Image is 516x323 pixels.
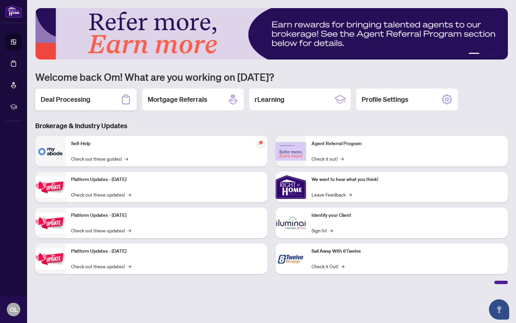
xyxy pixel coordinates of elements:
[498,53,501,55] button: 5
[35,121,508,131] h3: Brokerage & Industry Updates
[362,95,408,104] h2: Profile Settings
[311,212,502,219] p: Identify your Client
[488,53,490,55] button: 3
[35,177,66,198] img: Platform Updates - July 21, 2025
[329,227,333,234] span: →
[35,70,508,83] h1: Welcome back Om! What are you working on [DATE]?
[35,136,66,166] img: Self-Help
[71,248,262,255] p: Platform Updates - [DATE]
[128,191,131,198] span: →
[311,262,344,270] a: Check it Out!→
[71,176,262,183] p: Platform Updates - [DATE]
[125,155,128,162] span: →
[255,95,284,104] h2: rLearning
[311,227,333,234] a: Sign In!→
[71,191,131,198] a: Check out these updates!→
[276,208,306,238] img: Identify your Client
[257,139,265,147] span: pushpin
[489,299,509,320] button: Open asap
[71,140,262,147] p: Self-Help
[340,155,344,162] span: →
[35,248,66,270] img: Platform Updates - June 23, 2025
[311,191,352,198] a: Leave Feedback→
[311,248,502,255] p: Sail Away With 8Twelve
[5,5,22,18] img: logo
[128,227,131,234] span: →
[348,191,352,198] span: →
[10,305,18,314] span: OL
[148,95,207,104] h2: Mortgage Referrals
[311,140,502,147] p: Agent Referral Program
[128,262,131,270] span: →
[35,8,508,60] img: Slide 0
[71,262,131,270] a: Check out these updates!→
[41,95,90,104] h2: Deal Processing
[493,53,496,55] button: 4
[311,176,502,183] p: We want to hear what you think!
[71,227,131,234] a: Check out these updates!→
[276,172,306,202] img: We want to hear what you think!
[341,262,344,270] span: →
[469,53,479,55] button: 1
[71,155,128,162] a: Check out these guides!→
[276,142,306,161] img: Agent Referral Program
[276,244,306,274] img: Sail Away With 8Twelve
[71,212,262,219] p: Platform Updates - [DATE]
[311,155,344,162] a: Check it out!→
[35,212,66,234] img: Platform Updates - July 8, 2025
[482,53,485,55] button: 2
